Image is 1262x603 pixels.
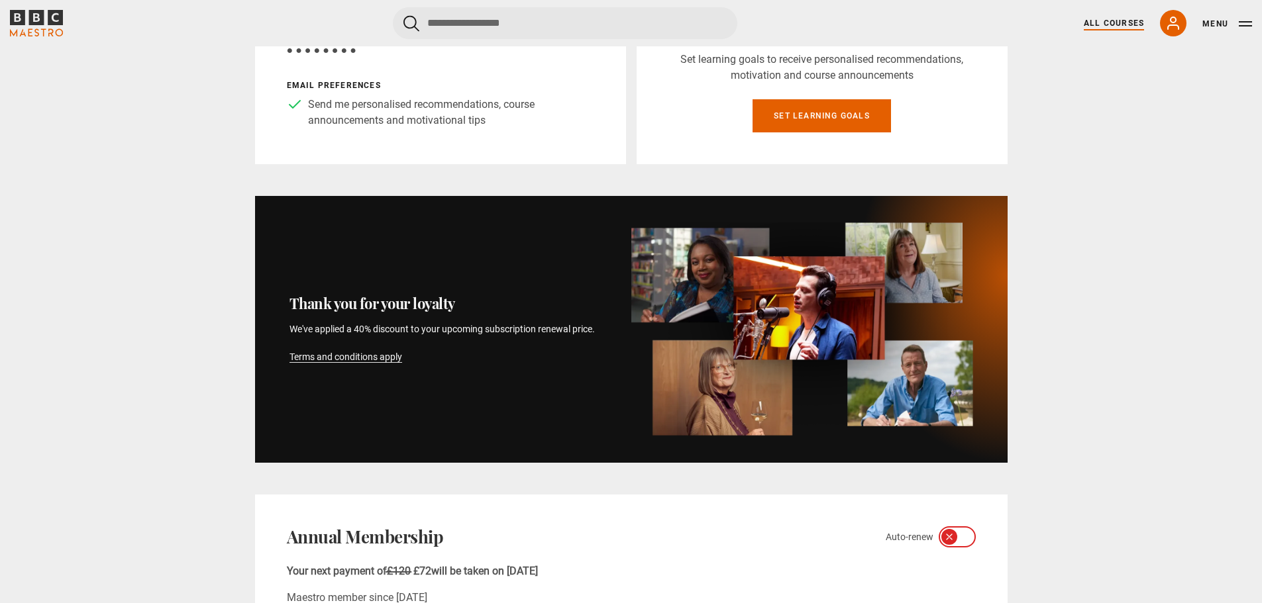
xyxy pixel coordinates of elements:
[289,295,600,312] h2: Thank you for your loyalty
[287,44,356,56] span: ● ● ● ● ● ● ● ●
[387,565,411,577] span: £120
[886,530,933,544] span: Auto-renew
[308,97,594,128] p: Send me personalised recommendations, course announcements and motivational tips
[287,526,444,547] h2: Annual Membership
[753,99,891,132] a: Set learning goals
[403,15,419,32] button: Submit the search query
[1202,17,1252,30] button: Toggle navigation
[413,565,431,577] span: £72
[393,7,737,39] input: Search
[631,222,973,437] img: banner_image-1d4a58306c65641337db.webp
[287,565,538,577] b: Your next payment of will be taken on [DATE]
[289,351,402,363] a: Terms and conditions apply
[668,52,976,83] p: Set learning goals to receive personalised recommendations, motivation and course announcements
[10,10,63,36] svg: BBC Maestro
[1084,17,1144,29] a: All Courses
[289,322,600,364] p: We've applied a 40% discount to your upcoming subscription renewal price.
[287,79,594,91] p: Email preferences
